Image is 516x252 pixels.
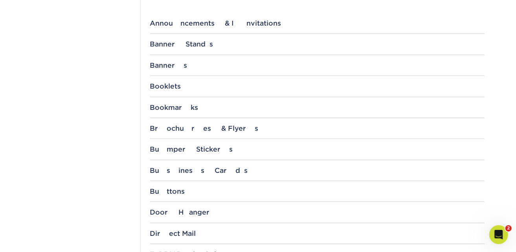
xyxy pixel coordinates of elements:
[150,40,485,48] div: Banner Stands
[150,124,485,132] div: Brochures & Flyers
[150,167,485,174] div: Business Cards
[150,230,485,237] div: Direct Mail
[150,82,485,90] div: Booklets
[150,19,485,27] div: Announcements & Invitations
[505,225,512,232] span: 2
[2,228,67,249] iframe: Google Customer Reviews
[150,61,485,69] div: Banners
[150,208,485,216] div: Door Hanger
[150,187,485,195] div: Buttons
[489,225,508,244] iframe: Intercom live chat
[150,145,485,153] div: Bumper Stickers
[150,104,485,111] div: Bookmarks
